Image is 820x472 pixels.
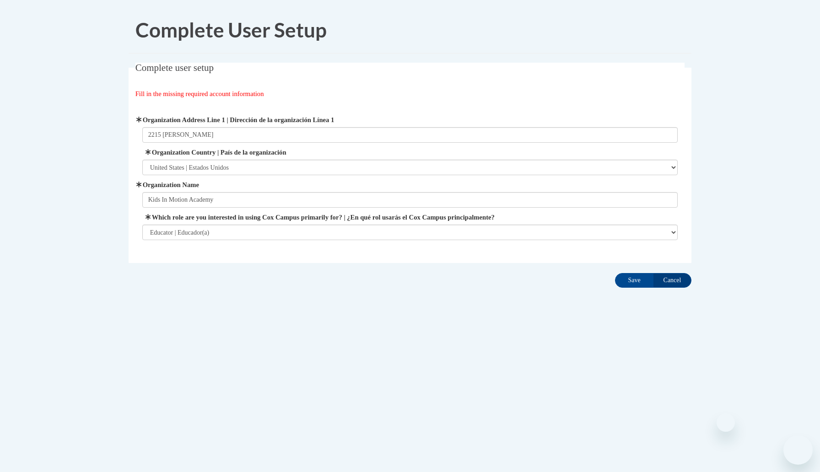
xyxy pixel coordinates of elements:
span: Complete User Setup [135,18,327,42]
iframe: Button to launch messaging window [783,435,813,465]
input: Metadata input [142,192,678,208]
input: Save [615,273,653,288]
label: Organization Name [142,180,678,190]
iframe: Close message [717,413,735,432]
span: Fill in the missing required account information [135,90,264,97]
input: Cancel [653,273,691,288]
label: Organization Country | País de la organización [142,147,678,157]
span: Complete user setup [135,62,214,73]
label: Which role are you interested in using Cox Campus primarily for? | ¿En qué rol usarás el Cox Camp... [142,212,678,222]
label: Organization Address Line 1 | Dirección de la organización Línea 1 [142,115,678,125]
input: Metadata input [142,127,678,143]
